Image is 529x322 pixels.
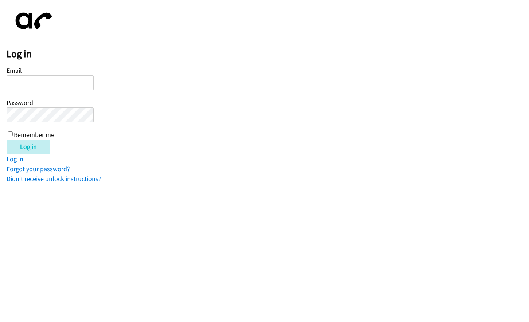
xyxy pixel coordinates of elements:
a: Log in [7,155,23,163]
h2: Log in [7,48,529,60]
input: Log in [7,140,50,154]
label: Email [7,66,22,75]
label: Remember me [14,130,54,139]
label: Password [7,98,33,107]
a: Didn't receive unlock instructions? [7,174,101,183]
a: Forgot your password? [7,165,70,173]
img: aphone-8a226864a2ddd6a5e75d1ebefc011f4aa8f32683c2d82f3fb0802fe031f96514.svg [7,7,58,35]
